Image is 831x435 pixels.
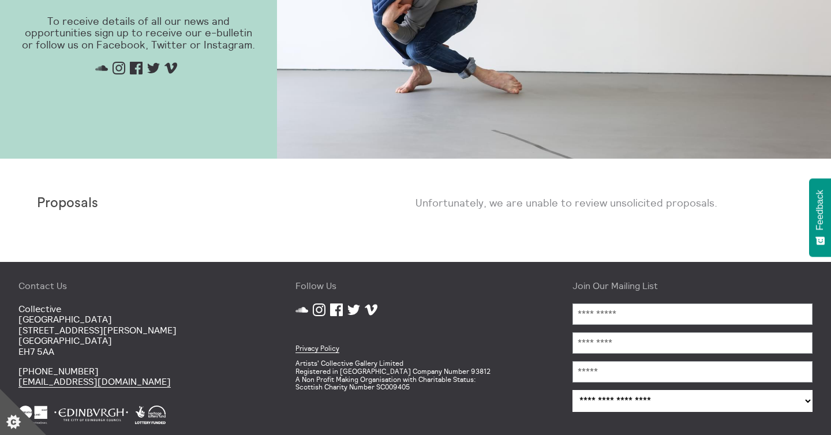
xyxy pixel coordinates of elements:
p: To receive details of all our news and opportunities sign up to receive our e-bulletin or follow ... [18,16,259,51]
span: Feedback [815,190,825,230]
strong: Proposals [37,196,98,210]
img: City Of Edinburgh Council White [54,406,128,424]
p: Collective [GEOGRAPHIC_DATA] [STREET_ADDRESS][PERSON_NAME] [GEOGRAPHIC_DATA] EH7 5AA [18,303,259,357]
a: [EMAIL_ADDRESS][DOMAIN_NAME] [18,376,171,388]
img: Heritage Lottery Fund [135,406,166,424]
h4: Follow Us [295,280,536,291]
a: Privacy Policy [295,344,339,353]
p: Unfortunately, we are unable to review unsolicited proposals. [415,196,794,210]
h4: Contact Us [18,280,259,291]
button: Feedback - Show survey [809,178,831,257]
p: [PHONE_NUMBER] [18,366,259,387]
p: Artists' Collective Gallery Limited Registered in [GEOGRAPHIC_DATA] Company Number 93812 A Non Pr... [295,359,536,391]
h4: Join Our Mailing List [572,280,813,291]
